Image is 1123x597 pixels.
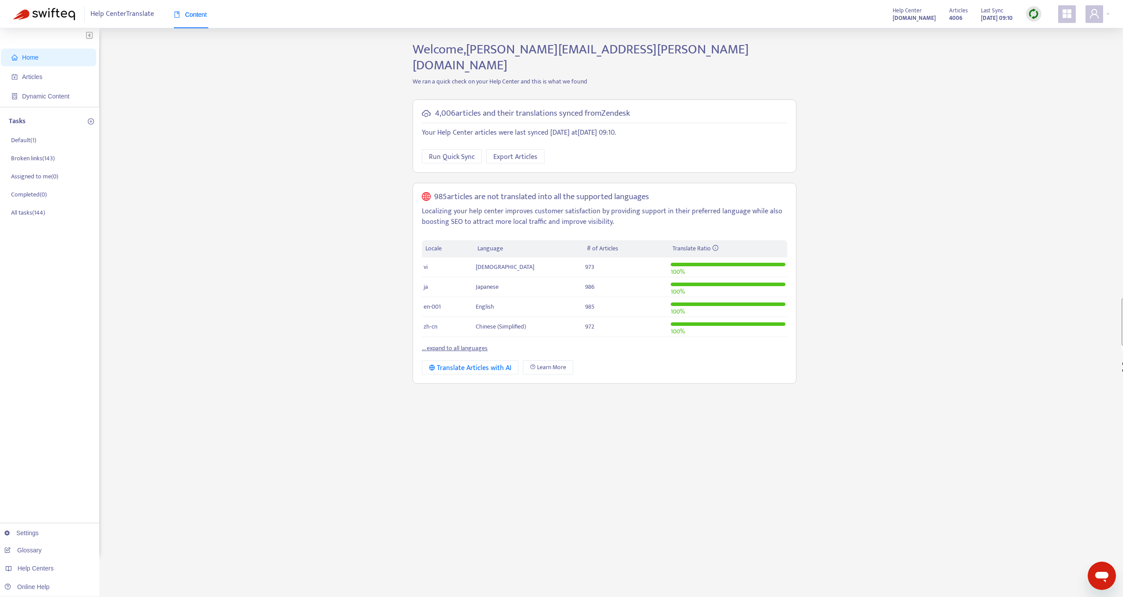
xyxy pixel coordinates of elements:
span: Last Sync [981,6,1003,15]
div: Translate Ratio [672,244,784,253]
span: Help Center [893,6,922,15]
h5: 4,006 articles and their translations synced from Zendesk [435,109,630,119]
span: en-001 [424,302,441,312]
a: Online Help [4,583,49,590]
span: Welcome, [PERSON_NAME][EMAIL_ADDRESS][PERSON_NAME][DOMAIN_NAME] [413,38,749,76]
button: Run Quick Sync [422,149,482,163]
span: 972 [585,321,594,332]
span: 100 % [671,287,685,297]
span: Content [174,11,207,18]
span: ja [424,282,428,292]
span: 100 % [671,306,685,317]
strong: 4006 [949,13,962,23]
button: Translate Articles with AI [422,360,518,374]
h5: 985 articles are not translated into all the supported languages [434,192,649,202]
span: 100 % [671,267,685,277]
span: book [174,11,180,18]
span: 100 % [671,326,685,336]
p: Default ( 1 ) [11,136,36,145]
span: Articles [949,6,968,15]
span: container [11,93,18,99]
span: Help Center Translate [90,6,154,23]
span: vi [424,262,428,272]
span: cloud-sync [422,109,431,118]
span: account-book [11,74,18,80]
img: sync.dc5367851b00ba804db3.png [1028,8,1039,19]
span: appstore [1062,8,1072,19]
strong: [DATE] 09:10 [981,13,1013,23]
span: global [422,192,431,202]
span: Help Centers [18,565,54,572]
th: Language [474,240,583,257]
span: zh-cn [424,321,437,332]
span: Learn More [537,363,566,372]
th: Locale [422,240,474,257]
a: Learn More [523,360,573,374]
span: Dynamic Content [22,93,69,100]
a: Glossary [4,547,41,554]
a: Settings [4,529,39,537]
span: plus-circle [88,118,94,125]
span: home [11,54,18,60]
p: Completed ( 0 ) [11,190,47,199]
span: 986 [585,282,594,292]
span: user [1089,8,1100,19]
button: Export Articles [486,149,545,163]
span: Run Quick Sync [429,151,475,162]
p: Broken links ( 143 ) [11,154,55,163]
p: All tasks ( 144 ) [11,208,45,217]
p: Tasks [9,116,26,127]
p: We ran a quick check on your Help Center and this is what we found [406,77,803,86]
a: [DOMAIN_NAME] [893,13,936,23]
span: 985 [585,302,594,312]
span: Export Articles [493,151,537,162]
span: [DEMOGRAPHIC_DATA] [476,262,534,272]
a: ... expand to all languages [422,343,488,353]
span: 973 [585,262,594,272]
th: # of Articles [583,240,669,257]
div: Translate Articles with AI [429,363,511,374]
iframe: メッセージングウィンドウを開くボタン [1088,562,1116,590]
span: Home [22,54,38,61]
p: Your Help Center articles were last synced [DATE] at [DATE] 09:10 . [422,128,787,138]
span: Articles [22,73,42,80]
img: Swifteq [13,8,75,20]
span: Japanese [476,282,499,292]
p: Localizing your help center improves customer satisfaction by providing support in their preferre... [422,206,787,227]
p: Assigned to me ( 0 ) [11,172,58,181]
span: English [476,302,494,312]
span: Chinese (Simplified) [476,321,526,332]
